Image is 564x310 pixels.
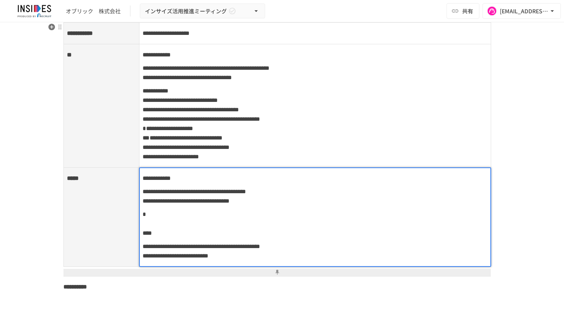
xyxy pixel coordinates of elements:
[462,7,473,15] span: 共有
[145,6,227,16] span: インサイズ活用推進ミーティング
[9,5,60,17] img: JmGSPSkPjKwBq77AtHmwC7bJguQHJlCRQfAXtnx4WuV
[483,3,561,19] button: [EMAIL_ADDRESS][DOMAIN_NAME]
[140,4,265,19] button: インサイズ活用推進ミーティング
[66,7,121,15] div: オブリック 株式会社
[446,3,479,19] button: 共有
[500,6,548,16] div: [EMAIL_ADDRESS][DOMAIN_NAME]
